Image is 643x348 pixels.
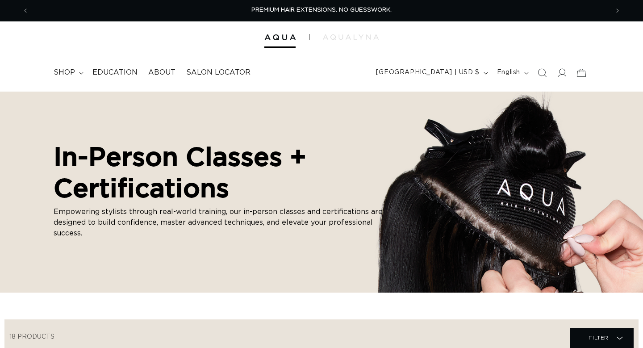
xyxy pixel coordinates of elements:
button: [GEOGRAPHIC_DATA] | USD $ [371,64,492,81]
span: English [497,68,520,77]
span: 18 products [9,334,54,340]
span: PREMIUM HAIR EXTENSIONS. NO GUESSWORK. [251,7,392,13]
h2: In-Person Classes + Certifications [54,141,393,203]
span: Salon Locator [186,68,251,77]
img: aqualyna.com [323,34,379,40]
a: Salon Locator [181,63,256,83]
span: Filter [589,329,609,346]
p: Empowering stylists through real-world training, our in-person classes and certifications are des... [54,207,393,239]
summary: Search [532,63,552,83]
summary: shop [48,63,87,83]
button: Previous announcement [16,2,35,19]
span: [GEOGRAPHIC_DATA] | USD $ [376,68,480,77]
button: Next announcement [608,2,627,19]
span: shop [54,68,75,77]
button: English [492,64,532,81]
a: About [143,63,181,83]
a: Education [87,63,143,83]
summary: Filter [570,328,634,348]
img: Aqua Hair Extensions [264,34,296,41]
span: About [148,68,175,77]
span: Education [92,68,138,77]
